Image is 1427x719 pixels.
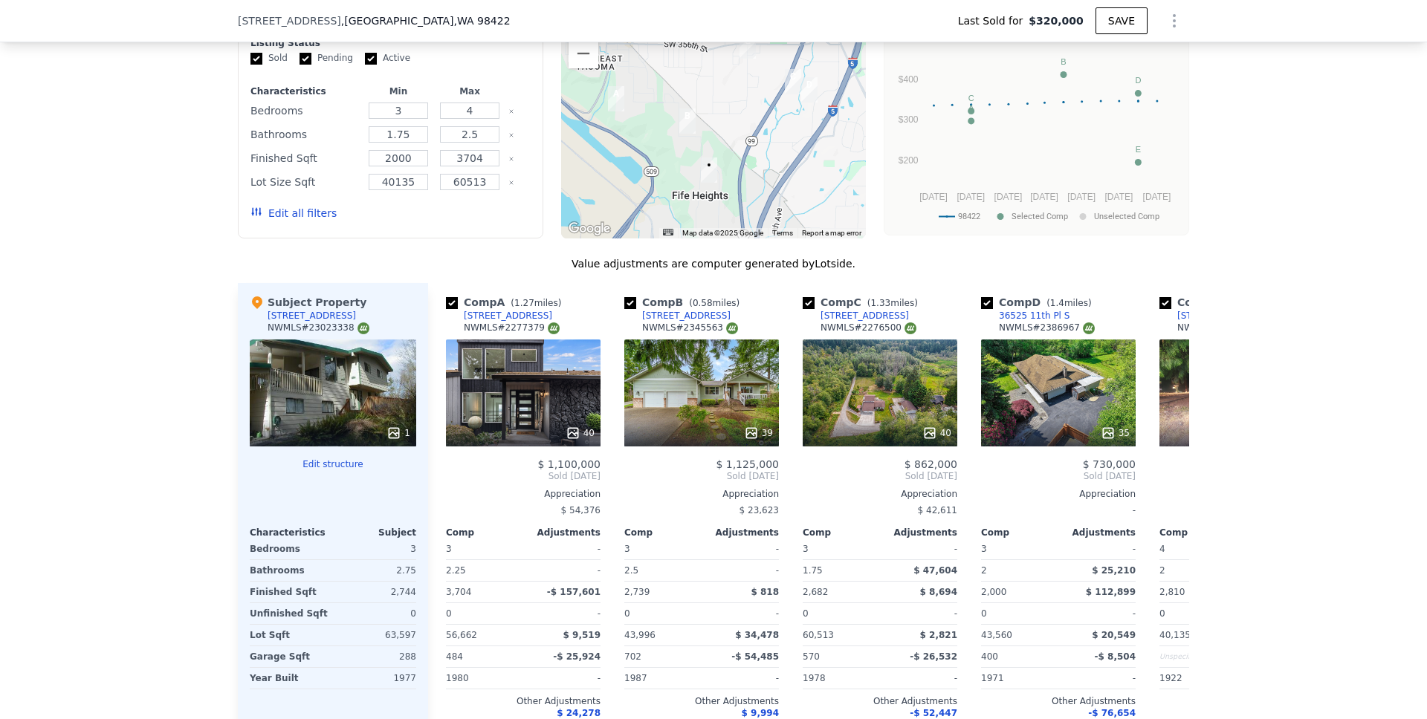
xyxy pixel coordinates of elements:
[1159,6,1189,36] button: Show Options
[958,212,980,221] text: 98422
[735,630,779,640] span: $ 34,478
[803,527,880,539] div: Comp
[731,651,779,662] span: -$ 54,485
[1135,76,1141,85] text: D
[1058,527,1136,539] div: Adjustments
[624,630,656,640] span: 43,996
[341,13,511,28] span: , [GEOGRAPHIC_DATA]
[802,229,861,237] a: Report a map error
[547,587,601,597] span: -$ 157,601
[918,505,957,515] span: $ 42,611
[624,668,699,689] div: 1987
[801,77,818,103] div: 36525 11th Pl S
[508,132,514,138] button: Clear
[250,124,360,145] div: Bathrooms
[624,695,779,707] div: Other Adjustments
[899,114,919,125] text: $300
[1092,630,1136,640] span: $ 20,549
[740,33,756,59] div: 35806 1st Ave S
[803,651,820,662] span: 570
[548,322,560,334] img: NWMLS Logo
[1143,192,1171,202] text: [DATE]
[569,39,598,68] button: Zoom out
[336,646,416,667] div: 288
[1159,560,1234,581] div: 2
[523,527,601,539] div: Adjustments
[899,74,919,85] text: $400
[1086,587,1136,597] span: $ 112,899
[526,560,601,581] div: -
[365,52,410,65] label: Active
[250,458,416,470] button: Edit structure
[505,298,567,308] span: ( miles)
[803,488,957,500] div: Appreciation
[464,322,560,334] div: NWMLS # 2277379
[803,587,828,597] span: 2,682
[1159,310,1266,322] a: [STREET_ADDRESS]
[508,156,514,162] button: Clear
[446,310,552,322] a: [STREET_ADDRESS]
[1061,57,1066,66] text: B
[250,560,330,581] div: Bathrooms
[250,85,360,97] div: Characteristics
[453,15,510,27] span: , WA 98422
[300,52,353,65] label: Pending
[1159,608,1165,619] span: 0
[716,458,779,470] span: $ 1,125,000
[1029,13,1084,28] span: $320,000
[624,527,702,539] div: Comp
[642,310,731,322] div: [STREET_ADDRESS]
[880,527,957,539] div: Adjustments
[693,298,713,308] span: 0.58
[821,322,916,334] div: NWMLS # 2276500
[870,298,890,308] span: 1.33
[508,108,514,114] button: Clear
[883,539,957,559] div: -
[682,229,763,237] span: Map data ©2025 Google
[514,298,534,308] span: 1.27
[250,646,330,667] div: Garage Sqft
[366,85,431,97] div: Min
[772,229,793,237] a: Terms (opens in new tab)
[365,53,377,65] input: Active
[1177,322,1273,334] div: NWMLS # 2402686
[1159,668,1234,689] div: 1922
[1159,470,1314,482] span: Sold [DATE]
[268,322,369,334] div: NWMLS # 23023338
[981,295,1098,310] div: Comp D
[561,505,601,515] span: $ 54,376
[336,668,416,689] div: 1977
[1159,488,1314,500] div: Appreciation
[563,630,601,640] span: $ 9,519
[905,458,957,470] span: $ 862,000
[705,668,779,689] div: -
[336,582,416,602] div: 2,744
[1159,630,1191,640] span: 40,135
[624,651,641,662] span: 702
[981,527,1058,539] div: Comp
[642,322,738,334] div: NWMLS # 2345563
[999,322,1095,334] div: NWMLS # 2386967
[785,69,801,94] div: 807 S 364th St
[744,426,773,440] div: 39
[1061,603,1136,624] div: -
[803,695,957,707] div: Other Adjustments
[336,625,416,645] div: 63,597
[624,587,650,597] span: 2,739
[386,426,410,440] div: 1
[981,651,998,662] span: 400
[624,470,779,482] span: Sold [DATE]
[250,603,330,624] div: Unfinished Sqft
[803,310,909,322] a: [STREET_ADDRESS]
[981,608,987,619] span: 0
[446,587,471,597] span: 3,704
[968,94,974,103] text: C
[268,310,356,322] div: [STREET_ADDRESS]
[624,488,779,500] div: Appreciation
[803,544,809,554] span: 3
[913,565,957,576] span: $ 47,604
[1094,212,1159,221] text: Unselected Comp
[883,603,957,624] div: -
[1092,565,1136,576] span: $ 25,210
[238,13,341,28] span: [STREET_ADDRESS]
